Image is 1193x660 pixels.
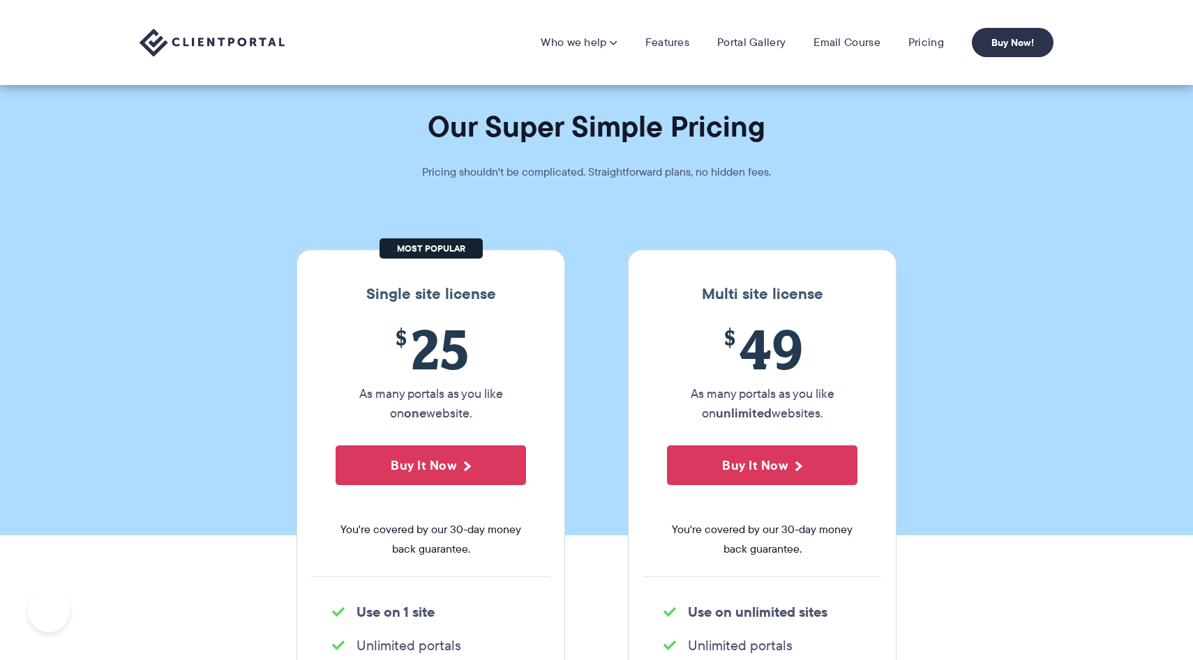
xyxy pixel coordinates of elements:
[813,36,880,49] a: Email Course
[645,36,689,49] a: Features
[688,601,827,622] strong: Use on unlimited sites
[908,36,944,49] a: Pricing
[357,601,435,622] strong: Use on 1 site
[332,636,530,655] li: Unlimited portals
[717,36,786,49] a: Portal Gallery
[667,317,857,381] span: 49
[336,317,526,381] span: 25
[336,520,526,559] span: You're covered by our 30-day money back guarantee.
[541,36,617,49] a: Who we help
[972,28,1053,57] a: Buy Now!
[404,404,426,422] strong: one
[643,285,882,303] h3: Multi site license
[336,384,526,423] p: As many portals as you like on website.
[28,590,70,632] iframe: Toggle Customer Support
[663,636,861,655] li: Unlimited portals
[387,162,806,182] p: Pricing shouldn't be complicated. Straightforward plans, no hidden fees.
[667,445,857,485] button: Buy It Now
[667,520,857,559] span: You're covered by our 30-day money back guarantee.
[311,285,550,303] h3: Single site license
[336,445,526,485] button: Buy It Now
[667,384,857,423] p: As many portals as you like on websites.
[716,404,772,422] strong: unlimited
